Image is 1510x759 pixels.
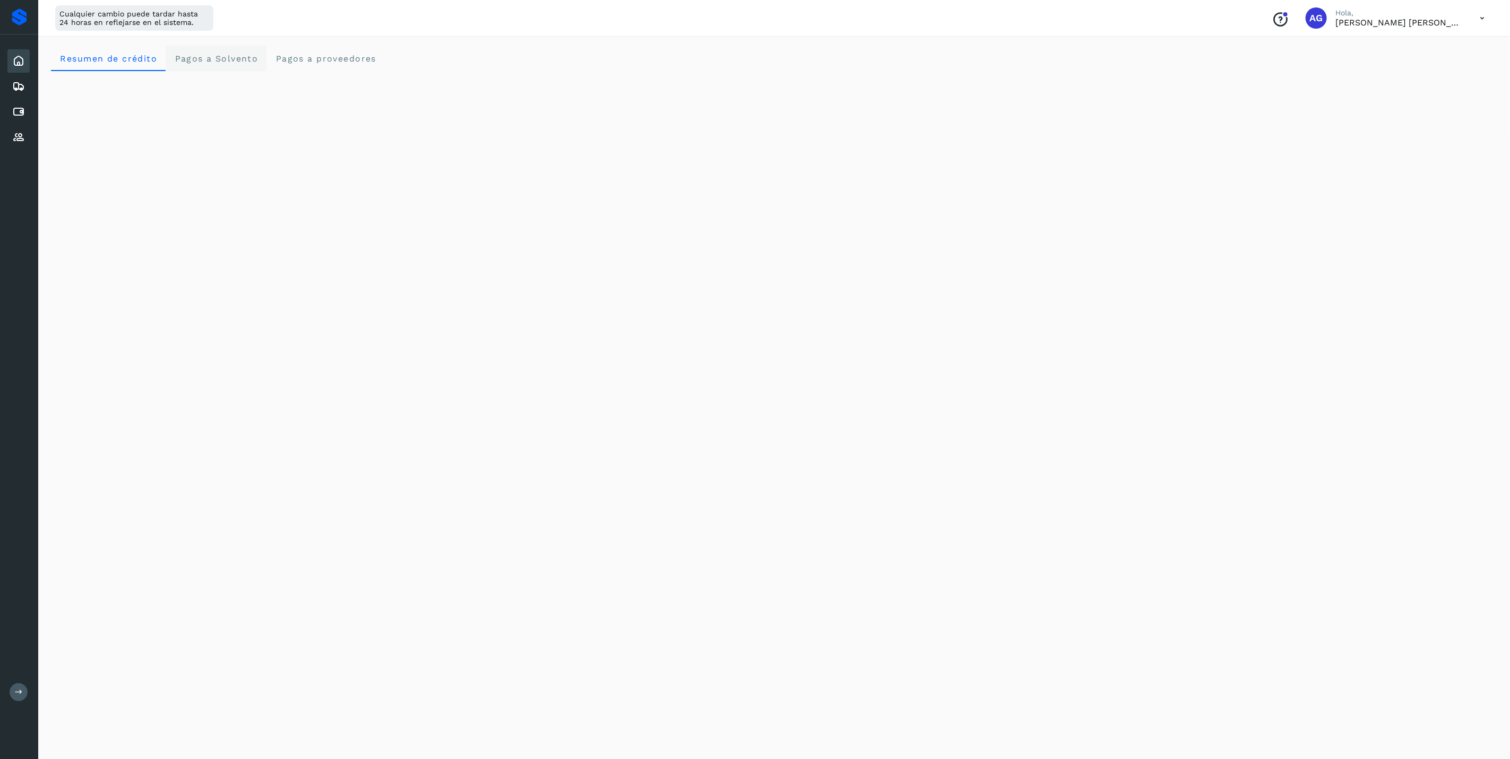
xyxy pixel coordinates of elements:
div: Cualquier cambio puede tardar hasta 24 horas en reflejarse en el sistema. [55,5,213,31]
span: Resumen de crédito [59,54,157,64]
p: Hola, [1335,8,1463,18]
span: Pagos a proveedores [275,54,376,64]
div: Embarques [7,75,30,98]
div: Inicio [7,49,30,73]
div: Proveedores [7,126,30,149]
div: Cuentas por pagar [7,100,30,124]
span: Pagos a Solvento [174,54,258,64]
p: Abigail Gonzalez Leon [1335,18,1463,28]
